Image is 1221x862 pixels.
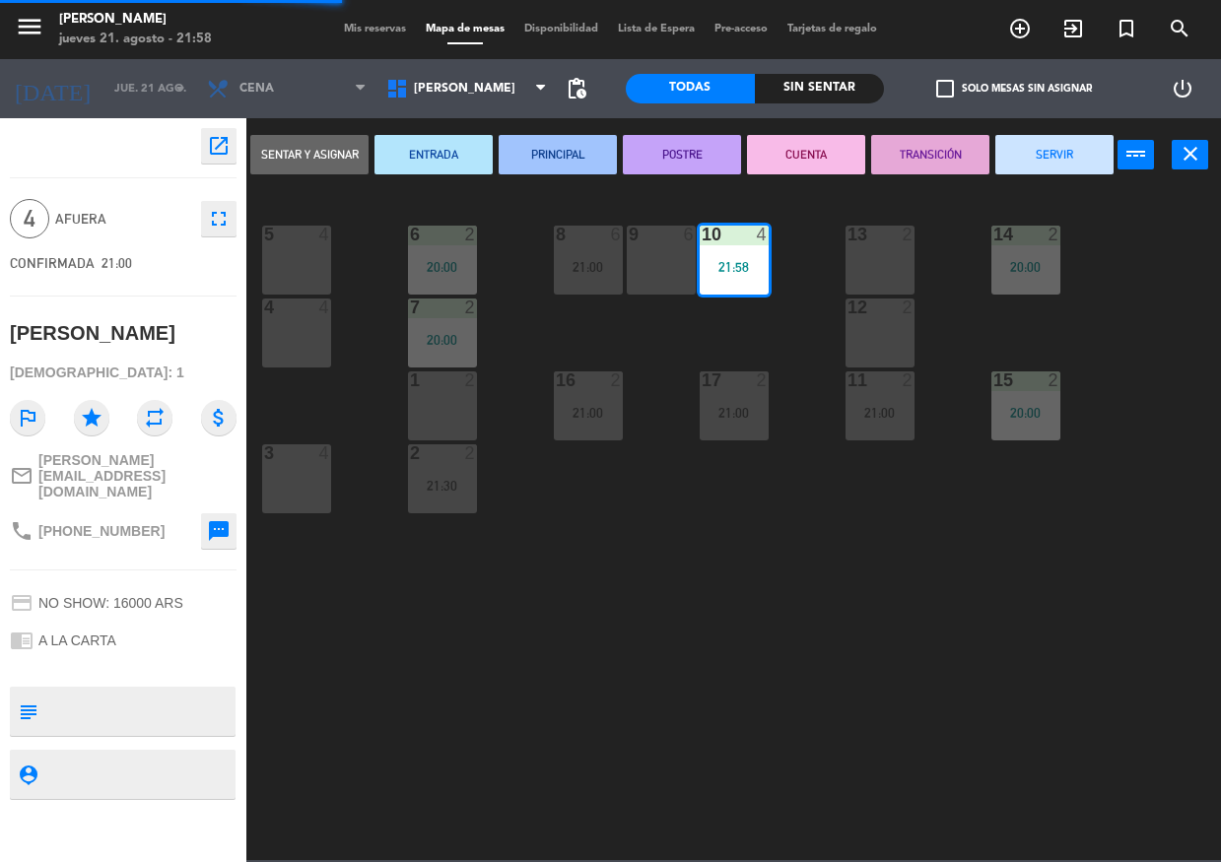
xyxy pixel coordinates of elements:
[684,226,696,243] div: 6
[565,77,588,100] span: pending_actions
[1061,17,1085,40] i: exit_to_app
[102,255,132,271] span: 21:00
[10,400,45,435] i: outlined_flag
[334,24,416,34] span: Mis reservas
[846,406,915,420] div: 21:00
[991,260,1060,274] div: 20:00
[207,207,231,231] i: fullscreen
[848,226,848,243] div: 13
[17,700,38,722] i: subject
[903,226,915,243] div: 2
[611,371,623,389] div: 2
[408,260,477,274] div: 20:00
[903,298,915,316] div: 2
[408,333,477,347] div: 20:00
[1118,140,1154,169] button: power_input
[757,371,769,389] div: 2
[1008,17,1032,40] i: add_circle_outline
[465,444,477,462] div: 2
[319,226,331,243] div: 4
[991,406,1060,420] div: 20:00
[1124,142,1148,166] i: power_input
[264,226,265,243] div: 5
[10,452,237,499] a: mail_outline[PERSON_NAME][EMAIL_ADDRESS][DOMAIN_NAME]
[608,24,705,34] span: Lista de Espera
[778,24,887,34] span: Tarjetas de regalo
[10,199,49,238] span: 4
[702,371,703,389] div: 17
[74,400,109,435] i: star
[623,135,741,174] button: POSTRE
[207,134,231,158] i: open_in_new
[554,406,623,420] div: 21:00
[374,135,493,174] button: ENTRADA
[15,12,44,41] i: menu
[10,255,95,271] span: CONFIRMADA
[201,400,237,435] i: attach_money
[38,632,116,648] span: A LA CARTA
[747,135,865,174] button: CUENTA
[10,317,175,350] div: [PERSON_NAME]
[499,135,617,174] button: PRINCIPAL
[10,464,34,488] i: mail_outline
[416,24,514,34] span: Mapa de mesas
[319,444,331,462] div: 4
[936,80,954,98] span: check_box_outline_blank
[848,371,848,389] div: 11
[995,135,1114,174] button: SERVIR
[465,371,477,389] div: 2
[55,208,191,231] span: Afuera
[15,12,44,48] button: menu
[611,226,623,243] div: 6
[201,513,237,549] button: sms
[556,226,557,243] div: 8
[319,298,331,316] div: 4
[556,371,557,389] div: 16
[17,763,38,785] i: person_pin
[1049,371,1060,389] div: 2
[239,82,274,96] span: Cena
[59,30,212,49] div: jueves 21. agosto - 21:58
[410,226,411,243] div: 6
[1172,140,1208,169] button: close
[848,298,848,316] div: 12
[38,523,165,539] span: [PHONE_NUMBER]
[993,371,994,389] div: 15
[410,298,411,316] div: 7
[10,356,237,390] div: [DEMOGRAPHIC_DATA]: 1
[757,226,769,243] div: 4
[755,74,884,103] div: Sin sentar
[264,444,265,462] div: 3
[38,452,237,499] span: [PERSON_NAME][EMAIL_ADDRESS][DOMAIN_NAME]
[1171,77,1194,100] i: power_settings_new
[936,80,1092,98] label: Solo mesas sin asignar
[201,128,237,164] button: open_in_new
[465,298,477,316] div: 2
[410,371,411,389] div: 1
[993,226,994,243] div: 14
[465,226,477,243] div: 2
[514,24,608,34] span: Disponibilidad
[705,24,778,34] span: Pre-acceso
[700,260,769,274] div: 21:58
[59,10,212,30] div: [PERSON_NAME]
[554,260,623,274] div: 21:00
[1179,142,1202,166] i: close
[1168,17,1191,40] i: search
[414,82,515,96] span: [PERSON_NAME]
[408,479,477,493] div: 21:30
[903,371,915,389] div: 2
[201,201,237,236] button: fullscreen
[10,591,34,615] i: credit_card
[264,298,265,316] div: 4
[410,444,411,462] div: 2
[700,406,769,420] div: 21:00
[626,74,755,103] div: Todas
[207,519,231,543] i: sms
[702,226,703,243] div: 10
[137,400,172,435] i: repeat
[38,595,183,611] span: NO SHOW: 16000 ARS
[1049,226,1060,243] div: 2
[10,519,34,543] i: phone
[10,629,34,652] i: chrome_reader_mode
